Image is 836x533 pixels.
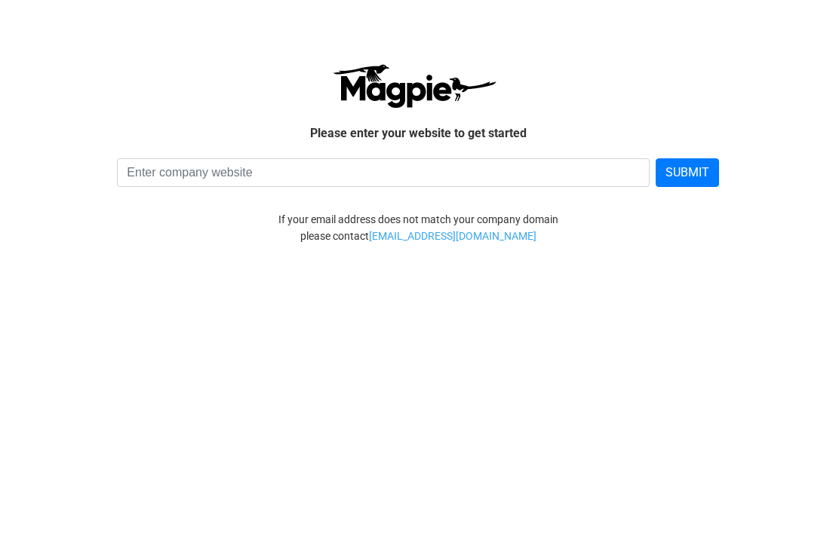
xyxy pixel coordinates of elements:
div: please contact [19,228,817,244]
input: Enter company website [117,158,649,187]
button: SUBMIT [656,158,719,187]
img: logo-ab69f6fb50320c5b225c76a69d11143b.png [329,63,499,109]
a: [EMAIL_ADDRESS][DOMAIN_NAME] [369,228,536,244]
div: If your email address does not match your company domain [19,211,817,228]
p: Please enter your website to get started [30,124,806,143]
